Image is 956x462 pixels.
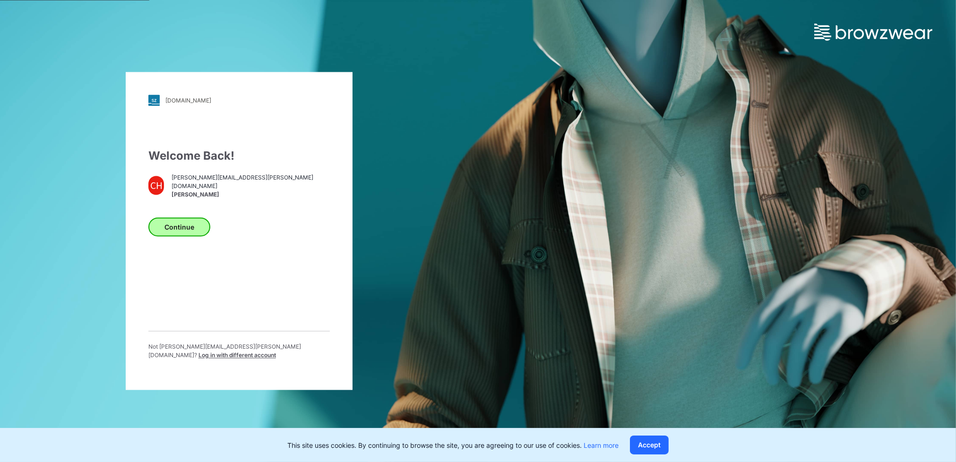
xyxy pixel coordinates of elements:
[165,97,211,104] div: [DOMAIN_NAME]
[172,190,329,199] span: [PERSON_NAME]
[198,352,276,359] span: Log in with different account
[814,24,932,41] img: browzwear-logo.e42bd6dac1945053ebaf764b6aa21510.svg
[148,95,330,106] a: [DOMAIN_NAME]
[287,440,619,450] p: This site uses cookies. By continuing to browse the site, you are agreeing to our use of cookies.
[172,173,329,190] span: [PERSON_NAME][EMAIL_ADDRESS][PERSON_NAME][DOMAIN_NAME]
[148,95,160,106] img: stylezone-logo.562084cfcfab977791bfbf7441f1a819.svg
[584,441,619,449] a: Learn more
[148,218,210,237] button: Continue
[630,436,669,454] button: Accept
[148,148,330,165] div: Welcome Back!
[148,343,330,360] p: Not [PERSON_NAME][EMAIL_ADDRESS][PERSON_NAME][DOMAIN_NAME] ?
[148,176,164,195] div: CH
